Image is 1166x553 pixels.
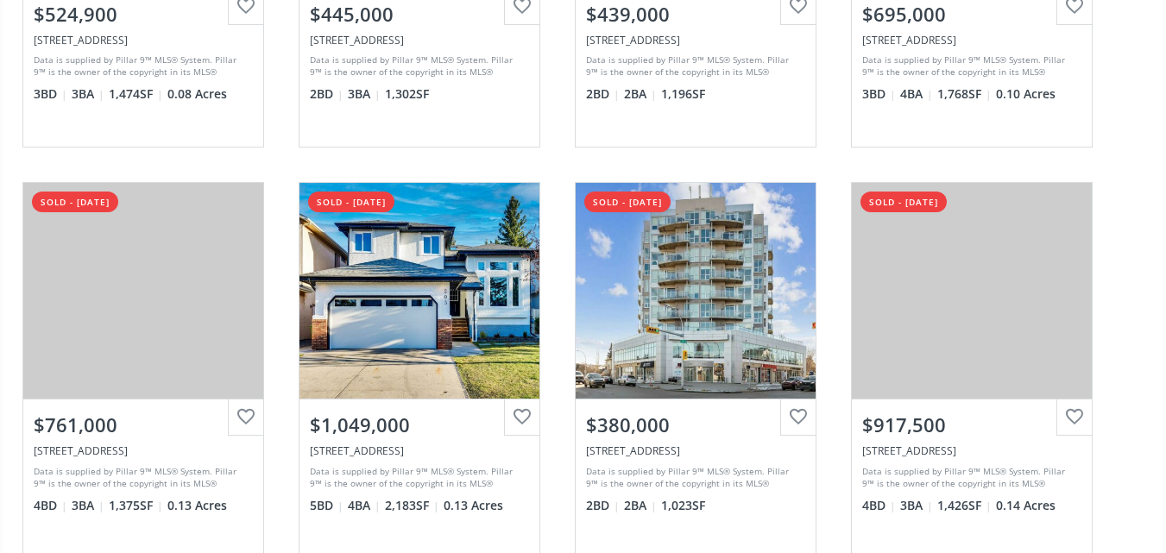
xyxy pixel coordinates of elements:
span: 2 BD [310,85,343,103]
span: 2 BD [586,497,620,514]
span: 4 BD [34,497,67,514]
span: 0.10 Acres [996,85,1056,103]
div: Data is supplied by Pillar 9™ MLS® System. Pillar 9™ is the owner of the copyright in its MLS® Sy... [310,53,525,79]
span: 0.13 Acres [167,497,227,514]
div: $761,000 [34,412,253,438]
span: 4 BA [348,497,381,514]
span: 2,183 SF [385,497,439,514]
div: 203 Edgepark Way NW, Calgary, AB T3A 4T2 [310,443,529,458]
div: $917,500 [862,412,1081,438]
div: Data is supplied by Pillar 9™ MLS® System. Pillar 9™ is the owner of the copyright in its MLS® Sy... [862,465,1077,491]
span: 0.08 Acres [167,85,227,103]
span: 3 BD [862,85,896,103]
div: 19 Rockmont Court NW, Calgary, AB T3G 5V8 [34,443,253,458]
span: 1,426 SF [937,497,992,514]
span: 2 BA [624,85,657,103]
span: 3 BA [348,85,381,103]
div: 4427 21 Avenue NW, Calgary, AB T3B 0W1 [862,443,1081,458]
span: 0.14 Acres [996,497,1056,514]
span: 1,302 SF [385,85,429,103]
span: 3 BA [72,85,104,103]
span: 4 BD [862,497,896,514]
div: 1730 5A Street SW #103, Calgary, AB T2S2E9 [586,33,805,47]
span: 1,023 SF [661,497,705,514]
span: 1,768 SF [937,85,992,103]
div: Data is supplied by Pillar 9™ MLS® System. Pillar 9™ is the owner of the copyright in its MLS® Sy... [586,53,801,79]
div: $439,000 [586,1,805,28]
div: 127 Valley Crest Close NW, Calgary, AB T3B 5X2 [862,33,1081,47]
div: $695,000 [862,1,1081,28]
span: 0.13 Acres [444,497,503,514]
div: 923 15 Avenue SW #102, Calgary, AB T2R 0S2 [310,33,529,47]
div: Data is supplied by Pillar 9™ MLS® System. Pillar 9™ is the owner of the copyright in its MLS® Sy... [34,53,249,79]
span: 1,375 SF [109,497,163,514]
span: 5 BD [310,497,343,514]
span: 2 BD [586,85,620,103]
span: 1,196 SF [661,85,705,103]
div: Data is supplied by Pillar 9™ MLS® System. Pillar 9™ is the owner of the copyright in its MLS® Sy... [34,465,249,491]
div: Data is supplied by Pillar 9™ MLS® System. Pillar 9™ is the owner of the copyright in its MLS® Sy... [862,53,1077,79]
div: $380,000 [586,412,805,438]
span: 3 BA [900,497,933,514]
span: 2 BA [624,497,657,514]
div: $445,000 [310,1,529,28]
div: 112 Silverstone Road NW, Calgary, AB T3B 4Y7 [34,33,253,47]
div: $1,049,000 [310,412,529,438]
div: Data is supplied by Pillar 9™ MLS® System. Pillar 9™ is the owner of the copyright in its MLS® Sy... [310,465,525,491]
div: $524,900 [34,1,253,28]
div: Data is supplied by Pillar 9™ MLS® System. Pillar 9™ is the owner of the copyright in its MLS® Sy... [586,465,801,491]
span: 3 BA [72,497,104,514]
span: 3 BD [34,85,67,103]
div: 2505 17 Avenue SW #401, Calgary, AB T3E 7V3 [586,443,805,458]
span: 4 BA [900,85,933,103]
span: 1,474 SF [109,85,163,103]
